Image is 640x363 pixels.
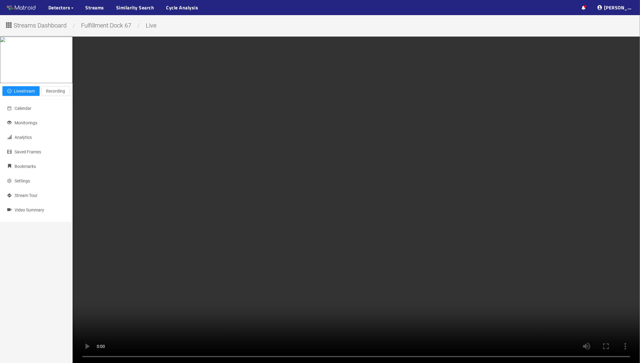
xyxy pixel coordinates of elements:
a: Streams Dashboard [5,24,71,28]
span: pause-circle [7,89,11,94]
span: / [71,22,77,29]
a: Similarity Search [116,4,154,11]
span: Bookmarks [15,164,36,169]
a: Cycle Analysis [166,4,198,11]
span: Monitorings [15,120,37,125]
span: live [141,22,161,29]
span: setting [7,179,11,183]
span: Fulfillment Dock 67 [77,22,136,29]
span: / [136,22,141,29]
span: Detectors [48,4,70,11]
span: Analytics [15,135,32,140]
button: Recording [41,86,70,96]
a: Streams [86,4,104,11]
span: Settings [15,178,30,183]
button: pause-circleLivestream [2,86,40,96]
span: Livestream [14,88,35,94]
span: calendar [7,106,11,110]
button: Streams Dashboard [5,20,71,29]
img: 68e4024c595110472299ecbe_full.jpg [0,37,5,83]
img: Matroid logo [6,3,36,12]
span: Streams Dashboard [14,21,67,30]
span: Video Summary [15,208,44,212]
span: Calendar [15,106,31,111]
span: Saved Frames [15,149,41,154]
span: Recording [46,88,65,94]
